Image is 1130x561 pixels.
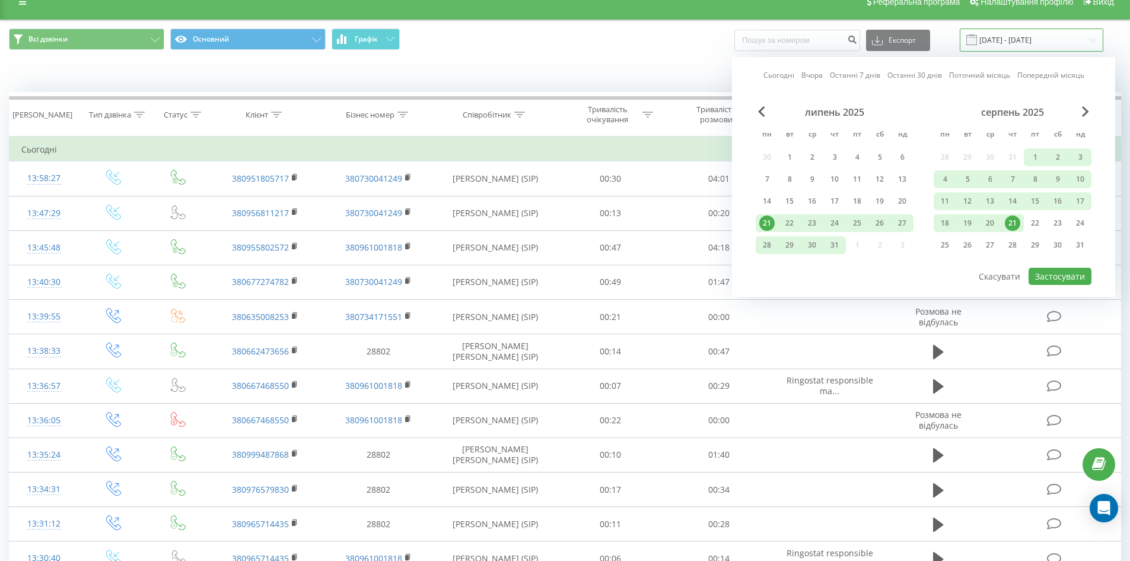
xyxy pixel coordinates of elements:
[21,443,67,467] div: 13:35:24
[759,172,775,187] div: 7
[758,106,765,117] span: Previous Month
[801,69,823,81] a: Вчора
[959,126,976,144] abbr: вівторок
[556,403,665,438] td: 00:22
[1027,150,1043,165] div: 1
[665,265,774,299] td: 01:47
[1027,194,1043,209] div: 15
[1082,106,1089,117] span: Next Month
[556,300,665,334] td: 00:21
[956,192,979,210] div: вт 12 серп 2025 р.
[21,340,67,363] div: 13:38:33
[981,126,999,144] abbr: середа
[1050,194,1065,209] div: 16
[232,207,289,218] a: 380956811217
[435,196,556,230] td: [PERSON_NAME] (SIP)
[827,194,842,209] div: 17
[895,150,910,165] div: 6
[868,214,891,232] div: сб 26 лип 2025 р.
[804,150,820,165] div: 2
[846,214,868,232] div: пт 25 лип 2025 р.
[21,236,67,259] div: 13:45:48
[556,473,665,507] td: 00:17
[872,172,887,187] div: 12
[435,369,556,403] td: [PERSON_NAME] (SIP)
[849,172,865,187] div: 11
[232,484,289,495] a: 380976579830
[979,192,1001,210] div: ср 13 серп 2025 р.
[823,192,846,210] div: чт 17 лип 2025 р.
[435,265,556,299] td: [PERSON_NAME] (SIP)
[979,214,1001,232] div: ср 20 серп 2025 р.
[787,375,873,397] span: Ringostat responsible ma...
[9,138,1121,161] td: Сьогодні
[891,170,913,188] div: нд 13 лип 2025 р.
[232,276,289,287] a: 380677274782
[232,414,289,426] a: 380667468550
[759,215,775,231] div: 21
[1001,192,1024,210] div: чт 14 серп 2025 р.
[804,215,820,231] div: 23
[1072,194,1088,209] div: 17
[872,215,887,231] div: 26
[665,230,774,265] td: 04:18
[1001,214,1024,232] div: чт 21 серп 2025 р.
[1069,192,1091,210] div: нд 17 серп 2025 р.
[170,28,326,50] button: Основний
[345,207,402,218] a: 380730041249
[868,170,891,188] div: сб 12 лип 2025 р.
[891,192,913,210] div: нд 20 лип 2025 р.
[823,148,846,166] div: чт 3 лип 2025 р.
[1072,237,1088,253] div: 31
[934,192,956,210] div: пн 11 серп 2025 р.
[804,237,820,253] div: 30
[463,110,511,120] div: Співробітник
[556,230,665,265] td: 00:47
[778,148,801,166] div: вт 1 лип 2025 р.
[665,473,774,507] td: 00:34
[915,409,962,431] span: Розмова не відбулась
[232,173,289,184] a: 380951805717
[21,375,67,398] div: 13:36:57
[801,236,823,254] div: ср 30 лип 2025 р.
[1046,214,1069,232] div: сб 23 серп 2025 р.
[872,194,887,209] div: 19
[826,126,843,144] abbr: четвер
[982,237,998,253] div: 27
[435,161,556,196] td: [PERSON_NAME] (SIP)
[756,170,778,188] div: пн 7 лип 2025 р.
[759,194,775,209] div: 14
[778,236,801,254] div: вт 29 лип 2025 р.
[1024,214,1046,232] div: пт 22 серп 2025 р.
[435,230,556,265] td: [PERSON_NAME] (SIP)
[979,170,1001,188] div: ср 6 серп 2025 р.
[1005,237,1020,253] div: 28
[232,311,289,322] a: 380635008253
[982,215,998,231] div: 20
[848,126,866,144] abbr: п’ятниця
[1024,148,1046,166] div: пт 1 серп 2025 р.
[576,104,639,125] div: Тривалість очікування
[1071,126,1089,144] abbr: неділя
[1050,237,1065,253] div: 30
[895,194,910,209] div: 20
[665,161,774,196] td: 04:01
[1005,172,1020,187] div: 7
[435,438,556,472] td: [PERSON_NAME] [PERSON_NAME] (SIP)
[1005,194,1020,209] div: 14
[322,473,434,507] td: 28802
[937,215,953,231] div: 18
[1069,148,1091,166] div: нд 3 серп 2025 р.
[846,148,868,166] div: пт 4 лип 2025 р.
[934,236,956,254] div: пн 25 серп 2025 р.
[1069,236,1091,254] div: нд 31 серп 2025 р.
[778,192,801,210] div: вт 15 лип 2025 р.
[868,148,891,166] div: сб 5 лип 2025 р.
[1026,126,1044,144] abbr: п’ятниця
[803,126,821,144] abbr: середа
[1069,170,1091,188] div: нд 10 серп 2025 р.
[734,30,860,51] input: Пошук за номером
[801,170,823,188] div: ср 9 лип 2025 р.
[756,236,778,254] div: пн 28 лип 2025 р.
[982,194,998,209] div: 13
